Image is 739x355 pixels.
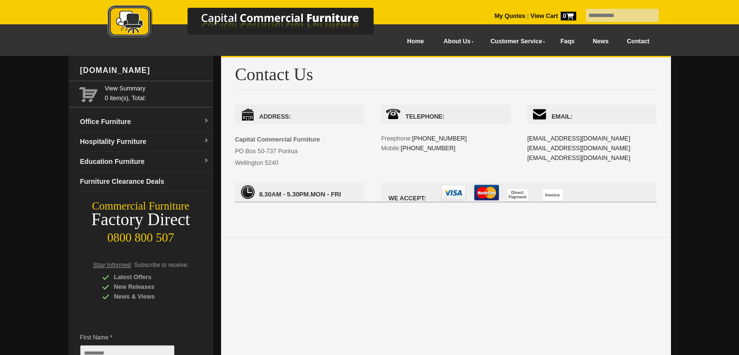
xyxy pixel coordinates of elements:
div: Latest Offers [102,272,194,282]
span: 8.30am - 5.30pm. [259,191,311,198]
span: PO Box 50-737 Porirua Wellington 5240 [235,136,320,166]
img: mastercard [474,185,499,200]
strong: Capital Commercial Furniture [235,136,320,143]
a: [PHONE_NUMBER] [401,145,456,152]
a: Capital Commercial Furniture Logo [81,5,421,43]
div: Factory Direct [69,213,213,227]
img: Capital Commercial Furniture Logo [81,5,421,40]
img: dropdown [204,138,209,144]
img: dropdown [204,158,209,164]
span: Telephone: [381,105,510,124]
a: Faqs [551,31,584,53]
span: 0 [561,12,576,20]
a: Customer Service [480,31,551,53]
strong: View Cart [531,13,576,19]
div: 0800 800 507 [69,226,213,245]
a: [PHONE_NUMBER] [412,135,467,142]
span: Stay Informed [93,262,131,268]
img: dropdown [204,118,209,124]
a: My Quotes [495,13,526,19]
a: News [584,31,618,53]
img: invoice [543,189,563,200]
div: News & Views [102,292,194,302]
h1: Contact Us [235,65,657,90]
div: Commercial Furniture [69,199,213,213]
span: Address: [235,105,364,124]
a: [EMAIL_ADDRESS][DOMAIN_NAME] [527,135,630,142]
a: [EMAIL_ADDRESS][DOMAIN_NAME] [527,155,630,161]
span: Email: [527,105,656,124]
span: Mon - Fri [235,182,364,202]
a: Education Furnituredropdown [76,152,213,172]
div: [DOMAIN_NAME] [76,56,213,85]
a: Office Furnituredropdown [76,112,213,132]
div: New Releases [102,282,194,292]
a: Hospitality Furnituredropdown [76,132,213,152]
a: About Us [433,31,480,53]
img: direct payment [508,189,528,200]
img: visa [441,185,466,200]
a: View Summary [105,84,209,93]
span: 0 item(s), Total: [105,84,209,102]
a: Furniture Clearance Deals [76,172,213,192]
span: First Name * [80,333,189,342]
span: Subscribe to receive: [134,262,189,268]
a: [EMAIL_ADDRESS][DOMAIN_NAME] [527,145,630,152]
a: View Cart0 [529,13,576,19]
a: Contact [618,31,658,53]
div: Freephone: Mobile: [381,105,510,173]
span: We accept: [381,182,656,202]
